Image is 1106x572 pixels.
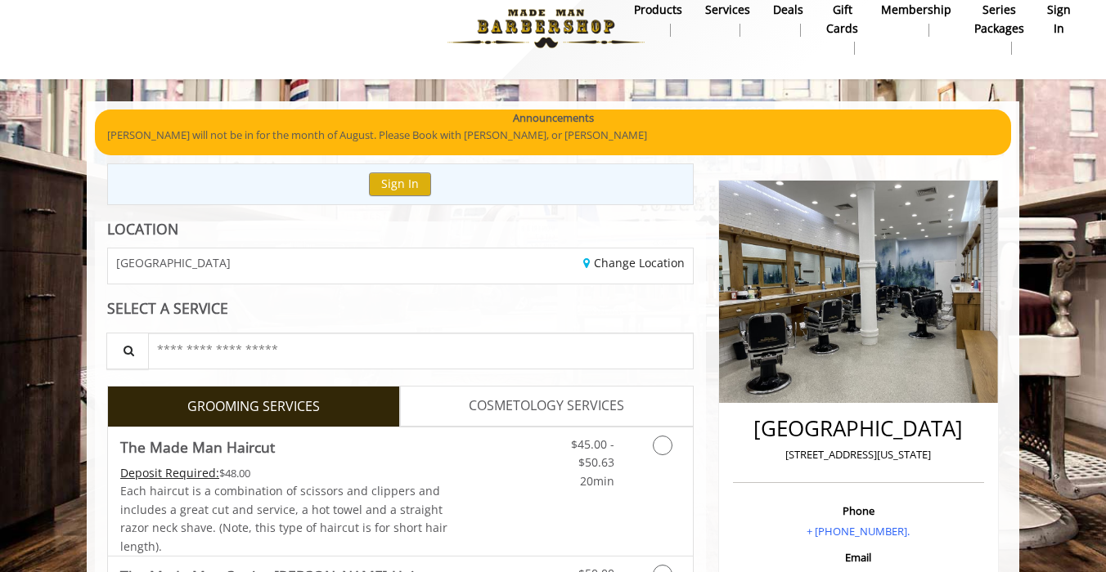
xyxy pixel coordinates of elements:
[737,552,980,563] h3: Email
[107,219,178,239] b: LOCATION
[116,257,231,269] span: [GEOGRAPHIC_DATA]
[807,524,910,538] a: + [PHONE_NUMBER].
[773,1,803,19] b: Deals
[120,436,275,458] b: The Made Man Haircut
[107,301,694,316] div: SELECT A SERVICE
[881,1,951,19] b: Membership
[1047,1,1071,38] b: sign in
[583,255,685,270] a: Change Location
[580,473,614,489] span: 20min
[187,396,320,418] span: GROOMING SERVICES
[826,1,858,38] b: gift cards
[705,1,750,19] b: Services
[106,333,149,369] button: Service Search
[120,483,447,553] span: Each haircut is a combination of scissors and clippers and includes a great cut and service, a ho...
[469,395,624,417] span: COSMETOLOGY SERVICES
[369,172,431,196] button: Sign In
[634,1,682,19] b: products
[513,109,594,127] b: Announcements
[107,127,999,144] p: [PERSON_NAME] will not be in for the month of August. Please Book with [PERSON_NAME], or [PERSON_...
[737,446,980,463] p: [STREET_ADDRESS][US_STATE]
[974,1,1024,38] b: Series packages
[571,436,614,470] span: $45.00 - $50.63
[120,465,219,480] span: This service needs some Advance to be paid before we block your appointment
[120,464,449,482] div: $48.00
[737,417,980,440] h2: [GEOGRAPHIC_DATA]
[737,505,980,516] h3: Phone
